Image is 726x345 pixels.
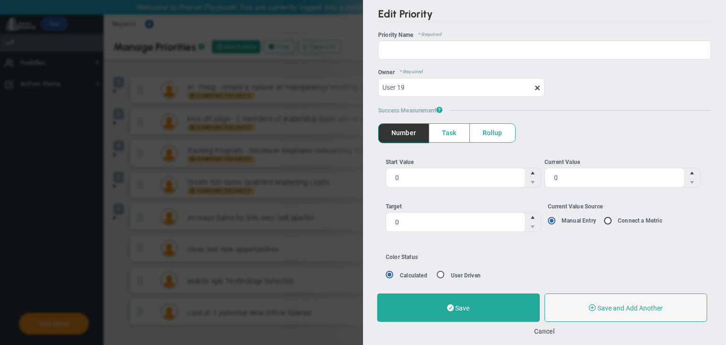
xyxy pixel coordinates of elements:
span: Save and Add Another [597,304,663,312]
input: Start Value [386,168,525,187]
label: Calculated [400,272,427,279]
input: Search or Invite Team Members [378,78,544,97]
span: * Required [413,32,441,38]
span: Number [379,124,429,142]
button: Save [377,293,540,322]
span: Increase value [684,168,700,178]
label: User Driven [451,272,481,279]
div: Target [386,202,542,211]
span: Rollup [470,124,515,142]
div: Current Value [544,158,700,167]
input: Target [386,213,525,232]
span: Save [455,304,469,312]
div: Current Value Source [548,202,704,211]
span: clear [544,83,552,92]
label: Connect a Metric [618,217,662,224]
span: * Required [395,69,423,76]
span: Decrease value [684,178,700,187]
span: Success Measurement [378,106,442,114]
div: Owner [378,69,711,76]
span: Increase value [525,213,541,222]
h2: Edit Priority [378,8,711,22]
button: Save and Add Another [544,293,707,322]
div: Priority Name [378,32,711,38]
input: Current Value [545,168,684,187]
span: Decrease value [525,222,541,232]
span: Task [429,124,469,142]
span: Increase value [525,168,541,178]
div: Color Status [386,254,581,260]
div: Start Value [386,158,542,167]
button: Cancel [534,328,555,335]
label: Manual Entry [562,217,596,224]
span: Decrease value [525,178,541,187]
